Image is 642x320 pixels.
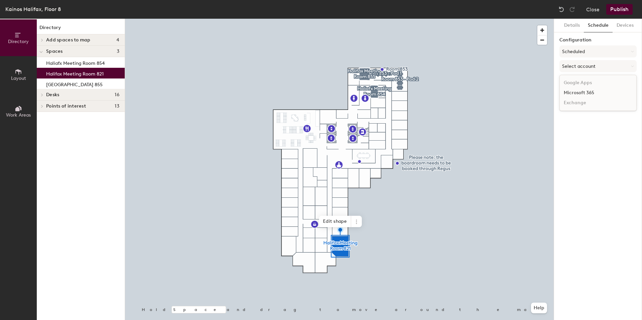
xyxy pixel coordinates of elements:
[569,6,575,13] img: Redo
[116,37,119,43] span: 4
[46,69,104,77] p: Halifax Meeting Room 821
[46,58,105,66] p: Haliafx Meeting Room 854
[558,6,565,13] img: Undo
[560,98,636,108] div: Exchange
[584,19,613,32] button: Schedule
[11,75,26,81] span: Layout
[613,19,638,32] button: Devices
[319,216,351,227] span: Edit shape
[606,4,633,15] button: Publish
[5,5,61,13] div: Kainos Halifax, Floor 8
[560,78,636,88] div: Google Apps
[560,88,636,98] div: Microsoft 365
[115,104,119,109] span: 13
[531,303,547,313] button: Help
[46,104,86,109] span: Points of interest
[46,49,63,54] span: Spaces
[559,60,637,72] button: Select account
[559,37,637,43] label: Configuration
[46,92,59,98] span: Desks
[117,49,119,54] span: 3
[559,45,637,57] button: Scheduled
[586,4,600,15] button: Close
[8,39,29,44] span: Directory
[46,37,91,43] span: Add spaces to map
[115,92,119,98] span: 16
[37,24,125,34] h1: Directory
[6,112,31,118] span: Work Areas
[560,19,584,32] button: Details
[46,80,103,88] p: [GEOGRAPHIC_DATA] 855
